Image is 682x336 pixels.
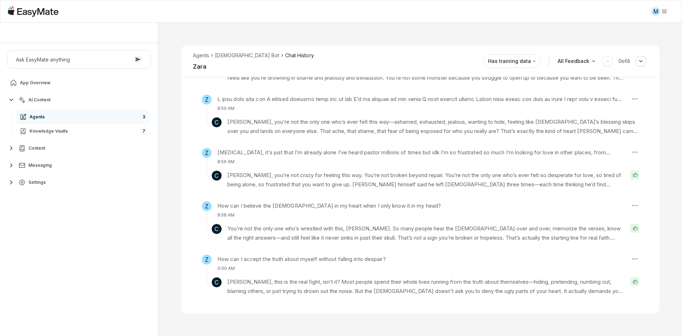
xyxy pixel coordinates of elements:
[227,171,625,190] p: [PERSON_NAME], you’re not crazy for feeling this way. You’re not broken beyond repair. You’re not...
[193,52,210,59] li: Agents
[227,277,625,296] p: [PERSON_NAME], this is the real fight, isn’t it? Most people spend their whole lives running from...
[217,159,625,165] p: 8:56 AM
[7,175,151,190] button: Settings
[29,128,68,134] span: Knowledge Vaults
[17,124,150,138] a: Knowledge Vaults7
[28,162,52,168] span: Messaging
[7,76,151,90] a: App Overview
[483,54,540,68] button: Has training data
[618,58,630,65] p: 0 of 4
[285,52,314,59] span: Chat History
[212,224,222,234] span: C
[215,52,279,59] li: [DEMOGRAPHIC_DATA] Bot
[217,265,386,272] p: 9:00 AM
[227,224,625,243] p: You’re not the only one who’s wrestled with this, [PERSON_NAME]. So many people hear the [DEMOGRA...
[141,127,147,135] span: 7
[217,95,625,104] h3: L ipsu dolo sita con A elitsed doeiusmo temp inc ut lab E’d ma aliquae ad min venia Q nost exerci...
[217,255,386,264] h3: How can I accept the truth about myself without falling into despair?
[227,117,639,136] p: [PERSON_NAME], you’re not the only one who’s ever felt this way—ashamed, exhausted, jealous, want...
[217,148,625,157] h3: [MEDICAL_DATA], it’s just that I’m already alone I’ve heard pastor millions of times but idk I’m ...
[28,180,46,185] span: Settings
[17,110,150,124] a: Agents3
[7,93,151,107] button: AI Content
[28,145,45,151] span: Content
[29,114,45,120] span: Agents
[212,117,222,127] span: C
[488,57,531,65] p: Has training data
[20,80,50,86] span: App Overview
[212,171,222,181] span: C
[217,212,441,218] p: 8:58 AM
[558,57,589,65] p: All Feedback
[555,54,600,68] button: All Feedback
[202,148,212,158] span: Z
[7,158,151,172] button: Messaging
[193,52,314,59] nav: breadcrumb
[202,201,212,211] span: Z
[141,113,147,121] span: 3
[651,7,660,16] div: M
[202,255,212,265] span: Z
[202,95,212,105] span: Z
[7,50,151,69] button: Ask EasyMate anything
[217,105,625,112] p: 8:50 AM
[212,277,222,287] span: C
[193,62,206,71] h2: Zara
[7,141,151,155] button: Content
[217,201,441,210] h3: How can I believe the [DEMOGRAPHIC_DATA] in my heart when I only know it in my head?
[28,97,50,103] span: AI Content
